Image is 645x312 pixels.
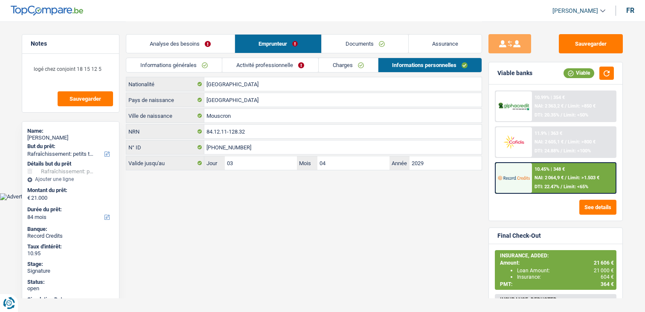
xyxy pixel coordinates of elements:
[126,58,222,72] a: Informations générales
[568,103,596,109] span: Limit: >850 €
[498,102,529,111] img: AlphaCredit
[601,281,614,287] span: 364 €
[27,285,114,292] div: open
[497,70,532,77] div: Viable banks
[322,35,408,53] a: Documents
[27,128,114,134] div: Name:
[378,58,482,72] a: Informations personnelles
[568,175,599,181] span: Limit: >1.503 €
[565,103,567,109] span: /
[27,134,114,141] div: [PERSON_NAME]
[11,6,83,16] img: TopCompare Logo
[410,156,482,170] input: AAAA
[222,58,318,72] a: Activité professionnelle
[497,232,541,239] div: Final Check-Out
[564,112,588,118] span: Limit: <50%
[204,140,482,154] input: 590-1234567-89
[594,260,614,266] span: 21 606 €
[561,184,562,190] span: /
[126,140,204,154] label: N° ID
[27,250,114,257] div: 10.95
[225,156,297,170] input: JJ
[561,148,562,154] span: /
[565,139,567,145] span: /
[204,93,482,107] input: Belgique
[126,109,204,122] label: Ville de naissance
[27,268,114,274] div: Signature
[204,125,482,138] input: 12.12.12-123.12
[31,40,110,47] h5: Notes
[561,112,562,118] span: /
[500,253,614,259] div: INSURANCE, ADDED:
[626,6,634,15] div: fr
[535,175,564,181] span: NAI: 2 064,9 €
[319,58,378,72] a: Charges
[498,134,529,150] img: Cofidis
[27,206,112,213] label: Durée du prêt:
[27,176,114,182] div: Ajouter une ligne
[594,268,614,274] span: 21 000 €
[27,233,114,239] div: Record Credits
[27,226,114,233] div: Banque:
[535,139,564,145] span: NAI: 2 605,1 €
[517,268,614,274] div: Loan Amount:
[535,95,565,100] div: 10.99% | 354 €
[601,274,614,280] span: 604 €
[27,296,114,303] div: Simulation Date:
[559,34,623,53] button: Sauvegarder
[204,156,225,170] label: Jour
[58,91,113,106] button: Sauvegarder
[568,139,596,145] span: Limit: >800 €
[27,160,114,167] div: Détails but du prêt
[552,7,598,15] span: [PERSON_NAME]
[126,156,204,170] label: Valide jusqu'au
[500,297,614,303] div: INSURANCE, DEDUCTED:
[27,143,112,150] label: But du prêt:
[27,261,114,268] div: Stage:
[126,125,204,138] label: NRN
[579,200,616,215] button: See details
[317,156,389,170] input: MM
[535,166,565,172] div: 10.45% | 348 €
[389,156,410,170] label: Année
[126,93,204,107] label: Pays de naissance
[517,274,614,280] div: Insurance:
[564,148,591,154] span: Limit: <100%
[546,4,605,18] a: [PERSON_NAME]
[27,195,30,201] span: €
[564,68,594,78] div: Viable
[126,35,235,53] a: Analyse des besoins
[27,187,112,194] label: Montant du prêt:
[564,184,588,190] span: Limit: <65%
[70,96,101,102] span: Sauvegarder
[535,112,559,118] span: DTI: 20.35%
[498,170,529,186] img: Record Credits
[27,243,114,250] div: Taux d'intérêt:
[27,279,114,286] div: Status:
[235,35,322,53] a: Emprunteur
[204,77,482,91] input: Belgique
[409,35,482,53] a: Assurance
[500,281,614,287] div: PMT:
[297,156,317,170] label: Mois
[535,103,564,109] span: NAI: 2 363,2 €
[535,131,562,136] div: 11.9% | 363 €
[126,77,204,91] label: Nationalité
[535,184,559,190] span: DTI: 22.47%
[535,148,559,154] span: DTI: 24.88%
[565,175,567,181] span: /
[500,260,614,266] div: Amount:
